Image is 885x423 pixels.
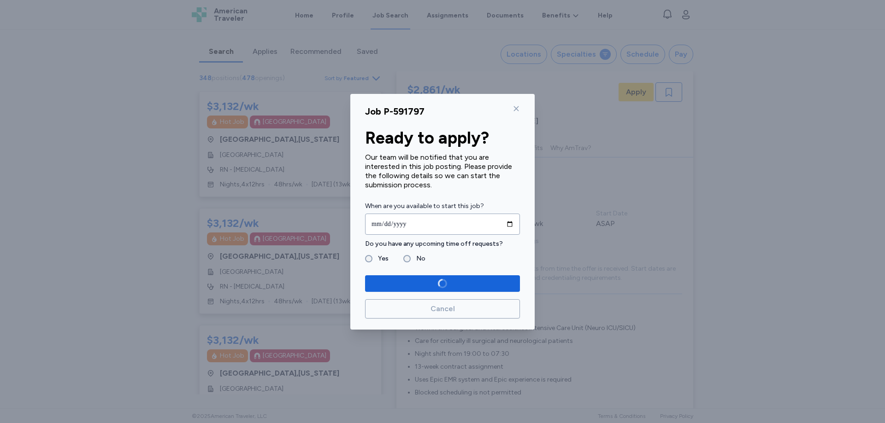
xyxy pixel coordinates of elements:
span: Cancel [431,303,455,314]
label: No [411,253,425,264]
div: Our team will be notified that you are interested in this job posting. Please provide the followi... [365,153,520,190]
label: Do you have any upcoming time off requests? [365,238,520,249]
label: When are you available to start this job? [365,201,520,212]
div: Ready to apply? [365,129,520,147]
div: Job P-591797 [365,105,425,118]
button: Cancel [365,299,520,319]
label: Yes [372,253,389,264]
